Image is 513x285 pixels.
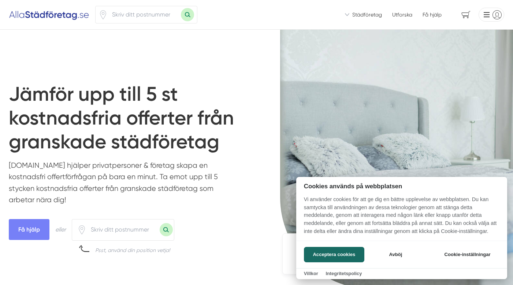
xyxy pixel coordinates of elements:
button: Avböj [367,247,425,262]
h2: Cookies används på webbplatsen [296,183,507,190]
a: Villkor [304,271,318,276]
p: Vi använder cookies för att ge dig en bättre upplevelse av webbplatsen. Du kan samtycka till anvä... [296,196,507,240]
button: Cookie-inställningar [435,247,499,262]
button: Acceptera cookies [304,247,364,262]
a: Integritetspolicy [326,271,362,276]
